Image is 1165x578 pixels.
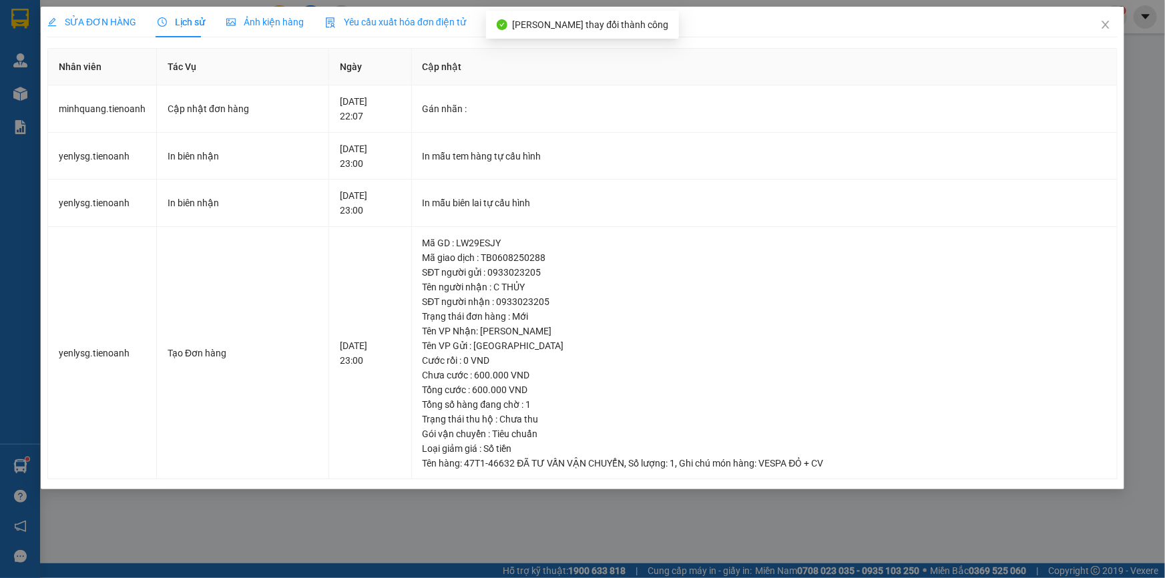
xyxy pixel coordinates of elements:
div: Mã GD : LW29ESJY [423,236,1106,250]
th: Cập nhật [412,49,1118,85]
div: Tổng số hàng đang chờ : 1 [423,397,1106,412]
div: In mẫu tem hàng tự cấu hình [423,149,1106,164]
span: 47T1-46632 ĐÃ TƯ VẤN VẬN CHUYỂN [465,458,625,469]
td: yenlysg.tienoanh [48,227,157,480]
td: yenlysg.tienoanh [48,133,157,180]
div: Cập nhật đơn hàng [168,101,318,116]
span: 1 [670,458,676,469]
div: In mẫu biên lai tự cấu hình [423,196,1106,210]
div: Tên VP Nhận: [PERSON_NAME] [423,324,1106,338]
td: yenlysg.tienoanh [48,180,157,227]
th: Tác Vụ [157,49,329,85]
div: [DATE] 23:00 [340,188,400,218]
div: SĐT người nhận : 0933023205 [423,294,1106,309]
div: In biên nhận [168,149,318,164]
div: SĐT người gửi : 0933023205 [423,265,1106,280]
span: Tân Bình [97,7,148,21]
div: Gán nhãn : [423,101,1106,116]
span: picture [226,17,236,27]
span: check-circle [497,19,507,30]
button: Close [1087,7,1124,44]
div: Tổng cước : 600.000 VND [423,382,1106,397]
div: [DATE] 22:07 [340,94,400,123]
td: minhquang.tienoanh [48,85,157,133]
img: icon [325,17,336,28]
div: Chưa cước : 600.000 VND [423,368,1106,382]
span: A Thức - 0365651376 [73,25,176,36]
div: Trạng thái thu hộ : Chưa thu [423,412,1106,426]
div: Tên VP Gửi : [GEOGRAPHIC_DATA] [423,338,1106,353]
div: [DATE] 23:00 [340,141,400,171]
span: clock-circle [158,17,167,27]
th: Ngày [329,49,411,85]
span: minhquang.tienoanh - In: [73,51,177,74]
span: Ảnh kiện hàng [226,17,304,27]
div: Tên người nhận : C THỦY [423,280,1106,294]
div: Loại giảm giá : Số tiền [423,441,1106,456]
div: Trạng thái đơn hàng : Mới [423,309,1106,324]
span: 21:11:36 [DATE] [85,63,164,74]
strong: Nhận: [27,82,170,155]
span: Lịch sử [158,17,205,27]
span: SỬA ĐƠN HÀNG [47,17,136,27]
div: [DATE] 23:00 [340,338,400,368]
span: [PERSON_NAME] thay đổi thành công [513,19,669,30]
div: Mã giao dịch : TB0608250288 [423,250,1106,265]
span: Yêu cầu xuất hóa đơn điện tử [325,17,466,27]
div: Tên hàng: , Số lượng: , Ghi chú món hàng: [423,456,1106,471]
div: Cước rồi : 0 VND [423,353,1106,368]
span: close [1100,19,1111,30]
div: Tạo Đơn hàng [168,346,318,360]
div: Gói vận chuyển : Tiêu chuẩn [423,426,1106,441]
th: Nhân viên [48,49,157,85]
span: TB1108250270 - [73,39,177,74]
span: Gửi: [73,7,148,21]
span: VESPA ĐỎ + CV [759,458,824,469]
div: In biên nhận [168,196,318,210]
span: edit [47,17,57,27]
